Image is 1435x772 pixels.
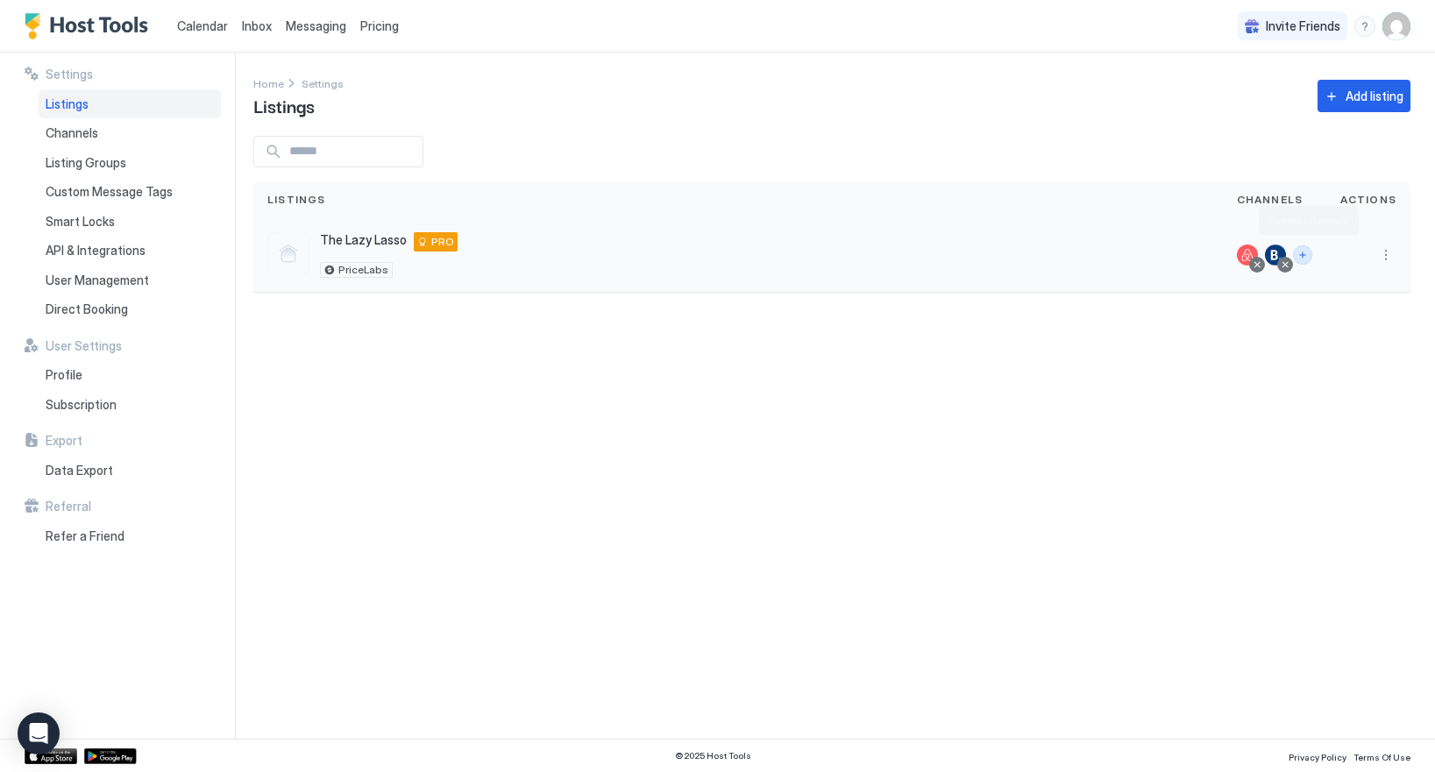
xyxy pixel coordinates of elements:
a: Data Export [39,456,221,485]
span: User Settings [46,338,122,354]
a: Host Tools Logo [25,13,156,39]
span: Data Export [46,463,113,478]
span: Refer a Friend [46,528,124,544]
a: App Store [25,748,77,764]
a: Subscription [39,390,221,420]
div: User profile [1382,12,1410,40]
span: Smart Locks [46,214,115,230]
div: Add listing [1346,87,1403,105]
span: Settings [302,77,344,90]
span: © 2025 Host Tools [675,750,751,761]
a: Direct Booking [39,294,221,324]
a: Refer a Friend [39,521,221,551]
span: Listings [253,92,315,118]
div: Open Intercom Messenger [18,712,60,754]
a: Terms Of Use [1353,747,1410,765]
span: Referral [46,499,91,514]
span: Terms Of Use [1353,752,1410,762]
a: Settings [302,74,344,92]
button: More options [1375,244,1396,266]
a: Calendar [177,17,228,35]
span: Actions [1340,192,1396,208]
div: Breadcrumb [302,74,344,92]
a: Custom Message Tags [39,177,221,207]
span: Channels [46,125,98,141]
span: User Management [46,273,149,288]
span: Listing Groups [46,155,126,171]
span: Connect channels [1268,216,1349,228]
span: Listings [46,96,89,112]
a: Listing Groups [39,148,221,178]
a: Smart Locks [39,207,221,237]
span: Subscription [46,397,117,413]
a: User Management [39,266,221,295]
span: Pricing [360,18,399,34]
span: Privacy Policy [1289,752,1346,762]
span: Profile [46,367,82,383]
a: Profile [39,360,221,390]
a: Messaging [286,17,346,35]
span: Inbox [242,18,272,33]
a: Home [253,74,284,92]
div: Breadcrumb [253,74,284,92]
div: menu [1354,16,1375,37]
span: Channels [1237,192,1304,208]
input: Input Field [282,137,423,166]
span: API & Integrations [46,243,146,259]
a: Google Play Store [84,748,137,764]
span: Calendar [177,18,228,33]
span: Messaging [286,18,346,33]
a: API & Integrations [39,236,221,266]
span: PRO [431,234,454,250]
span: Invite Friends [1266,18,1340,34]
span: Direct Booking [46,301,128,317]
span: Home [253,77,284,90]
button: Connect channels [1293,245,1312,265]
a: Inbox [242,17,272,35]
div: menu [1375,244,1396,266]
span: Listings [267,192,326,208]
span: Settings [46,67,93,82]
a: Privacy Policy [1289,747,1346,765]
a: Channels [39,118,221,148]
span: Custom Message Tags [46,184,173,200]
span: Export [46,433,82,449]
span: The Lazy Lasso [320,232,407,248]
button: Add listing [1318,80,1410,112]
a: Listings [39,89,221,119]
